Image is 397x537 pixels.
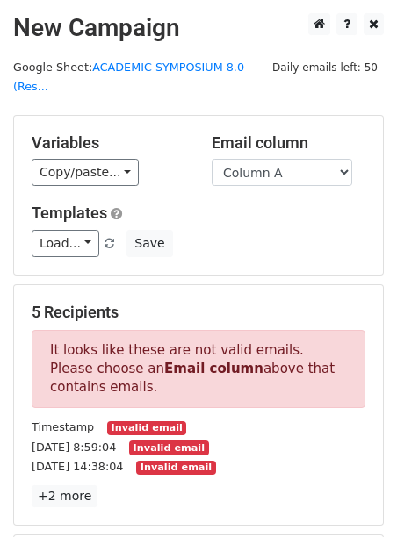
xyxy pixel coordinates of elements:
small: Invalid email [129,440,208,455]
a: Copy/paste... [32,159,139,186]
small: Invalid email [136,461,215,476]
small: Timestamp [32,420,94,433]
iframe: Chat Widget [309,453,397,537]
a: ACADEMIC SYMPOSIUM 8.0 (Res... [13,61,244,94]
small: [DATE] 8:59:04 [32,440,116,454]
strong: Email column [164,361,263,376]
h5: Email column [212,133,365,153]
a: +2 more [32,485,97,507]
small: Google Sheet: [13,61,244,94]
button: Save [126,230,172,257]
h2: New Campaign [13,13,384,43]
a: Daily emails left: 50 [266,61,384,74]
a: Templates [32,204,107,222]
a: Load... [32,230,99,257]
h5: Variables [32,133,185,153]
small: [DATE] 14:38:04 [32,460,123,473]
p: It looks like these are not valid emails. Please choose an above that contains emails. [32,330,365,408]
small: Invalid email [107,421,186,436]
h5: 5 Recipients [32,303,365,322]
span: Daily emails left: 50 [266,58,384,77]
